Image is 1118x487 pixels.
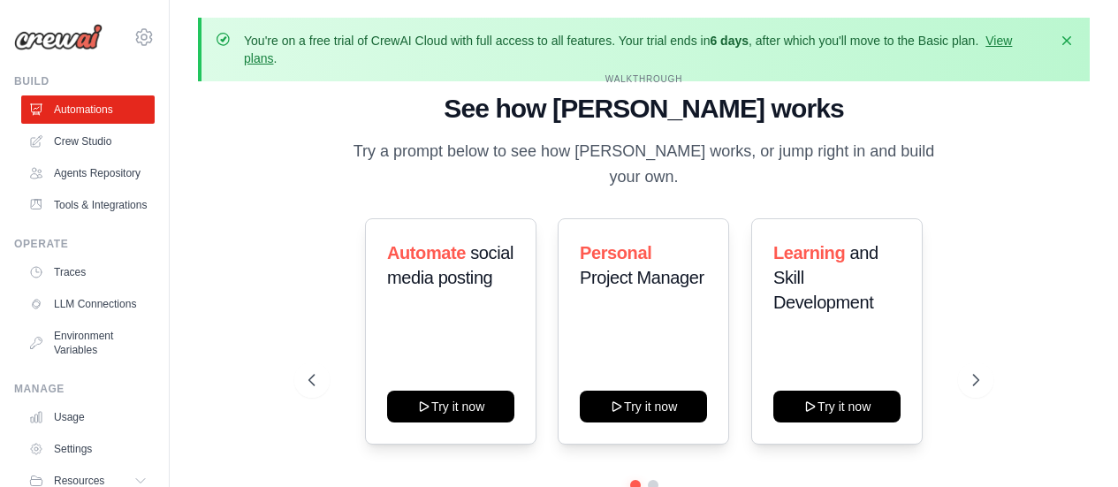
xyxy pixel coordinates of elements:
button: Try it now [773,391,901,422]
a: Traces [21,258,155,286]
a: Tools & Integrations [21,191,155,219]
a: LLM Connections [21,290,155,318]
span: Learning [773,243,845,263]
a: Usage [21,403,155,431]
div: Build [14,74,155,88]
div: Operate [14,237,155,251]
img: Logo [14,24,103,50]
a: Environment Variables [21,322,155,364]
h1: See how [PERSON_NAME] works [308,93,979,125]
span: Project Manager [580,268,704,287]
button: Try it now [387,391,514,422]
span: and Skill Development [773,243,878,312]
span: Automate [387,243,466,263]
div: WALKTHROUGH [308,72,979,86]
div: Manage [14,382,155,396]
a: Settings [21,435,155,463]
strong: 6 days [710,34,749,48]
a: Crew Studio [21,127,155,156]
a: Automations [21,95,155,124]
span: Personal [580,243,651,263]
a: Agents Repository [21,159,155,187]
p: Try a prompt below to see how [PERSON_NAME] works, or jump right in and build your own. [347,139,941,191]
span: social media posting [387,243,513,287]
p: You're on a free trial of CrewAI Cloud with full access to all features. Your trial ends in , aft... [244,32,1047,67]
button: Try it now [580,391,707,422]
